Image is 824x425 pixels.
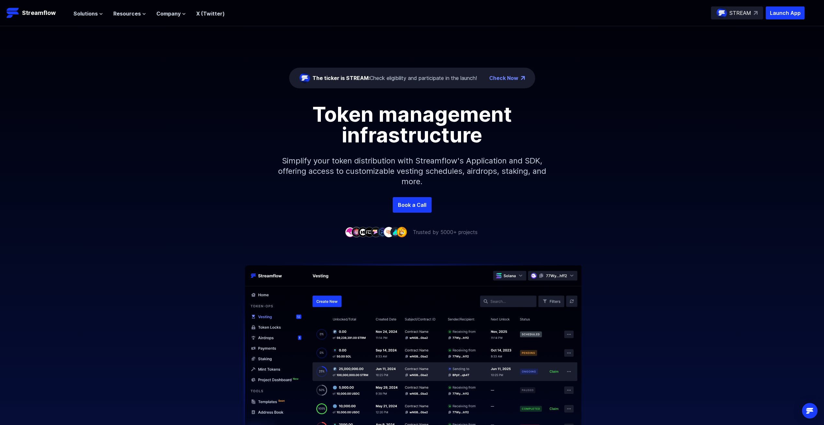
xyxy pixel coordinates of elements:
img: company-5 [371,227,381,237]
img: top-right-arrow.svg [754,11,758,15]
img: streamflow-logo-circle.png [299,73,310,83]
a: Streamflow [6,6,67,19]
img: top-right-arrow.png [521,76,525,80]
img: company-7 [384,227,394,237]
span: Resources [113,10,141,17]
button: Launch App [766,6,805,19]
h1: Token management infrastructure [266,104,558,145]
div: Open Intercom Messenger [802,403,818,419]
button: Solutions [73,10,103,17]
img: company-1 [345,227,355,237]
a: Book a Call [393,197,432,213]
img: streamflow-logo-circle.png [717,8,727,18]
img: company-8 [390,227,401,237]
span: Company [156,10,181,17]
img: company-2 [351,227,362,237]
span: Solutions [73,10,98,17]
img: company-3 [358,227,368,237]
a: Check Now [489,74,518,82]
p: Trusted by 5000+ projects [413,228,478,236]
img: Streamflow Logo [6,6,19,19]
div: Check eligibility and participate in the launch! [312,74,477,82]
p: STREAM [729,9,751,17]
img: company-4 [364,227,375,237]
p: Streamflow [22,8,56,17]
button: Company [156,10,186,17]
a: STREAM [711,6,763,19]
span: The ticker is STREAM: [312,75,370,81]
button: Resources [113,10,146,17]
img: company-6 [377,227,388,237]
a: X (Twitter) [196,10,225,17]
p: Simplify your token distribution with Streamflow's Application and SDK, offering access to custom... [273,145,551,197]
img: company-9 [397,227,407,237]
